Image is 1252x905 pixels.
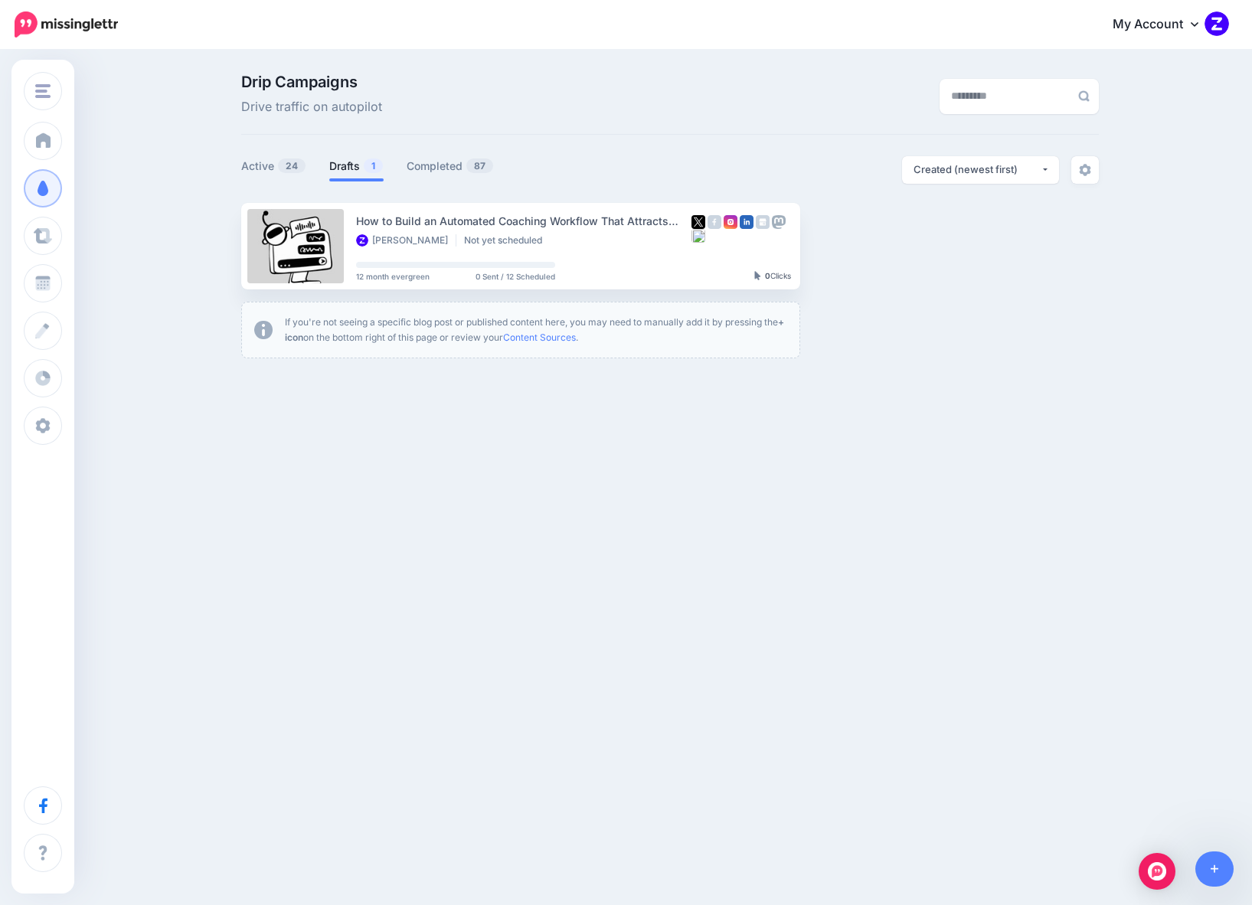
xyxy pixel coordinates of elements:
span: 12 month evergreen [356,273,430,280]
img: linkedin-square.png [740,215,753,229]
div: How to Build an Automated Coaching Workflow That Attracts High-Ticket Clients [356,212,691,230]
span: Drive traffic on autopilot [241,97,382,117]
a: Drafts1 [329,157,384,175]
a: Active24 [241,157,306,175]
b: 0 [765,271,770,280]
img: facebook-grey-square.png [708,215,721,229]
img: google_business-grey-square.png [756,215,770,229]
li: Not yet scheduled [464,234,550,247]
span: 1 [364,158,383,173]
span: 0 Sent / 12 Scheduled [476,273,555,280]
span: Drip Campaigns [241,74,382,90]
b: + icon [285,316,784,343]
img: search-grey-6.png [1078,90,1090,102]
img: Missinglettr [15,11,118,38]
img: mastodon-grey-square.png [772,215,786,229]
div: Open Intercom Messenger [1139,853,1175,890]
img: pointer-grey-darker.png [754,271,761,280]
a: My Account [1097,6,1229,44]
a: Completed87 [407,157,494,175]
img: settings-grey.png [1079,164,1091,176]
img: info-circle-grey.png [254,321,273,339]
span: 87 [466,158,493,173]
li: [PERSON_NAME] [356,234,456,247]
p: If you're not seeing a specific blog post or published content here, you may need to manually add... [285,315,787,345]
a: Content Sources [503,332,576,343]
img: instagram-square.png [724,215,737,229]
img: menu.png [35,84,51,98]
span: 24 [278,158,306,173]
div: Clicks [754,272,791,281]
img: bluesky-grey-square.png [691,229,705,243]
img: twitter-square.png [691,215,705,229]
div: Created (newest first) [914,162,1041,177]
button: Created (newest first) [902,156,1059,184]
